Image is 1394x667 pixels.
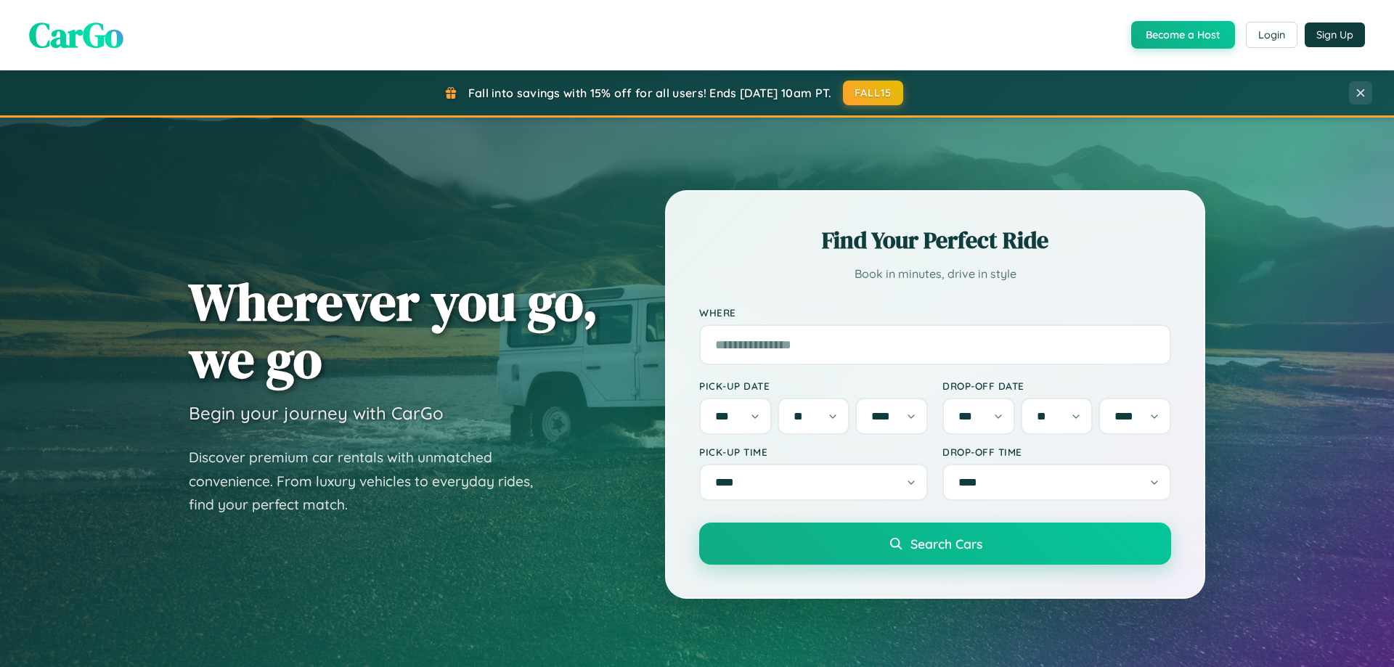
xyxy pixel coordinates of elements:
button: Search Cars [699,523,1171,565]
label: Pick-up Date [699,380,928,392]
h1: Wherever you go, we go [189,273,598,388]
label: Drop-off Date [942,380,1171,392]
button: Login [1246,22,1297,48]
label: Drop-off Time [942,446,1171,458]
span: Search Cars [910,536,982,552]
p: Discover premium car rentals with unmatched convenience. From luxury vehicles to everyday rides, ... [189,446,552,517]
h3: Begin your journey with CarGo [189,402,444,424]
label: Pick-up Time [699,446,928,458]
span: CarGo [29,11,123,59]
h2: Find Your Perfect Ride [699,224,1171,256]
p: Book in minutes, drive in style [699,263,1171,285]
button: Sign Up [1305,22,1365,47]
label: Where [699,306,1171,319]
span: Fall into savings with 15% off for all users! Ends [DATE] 10am PT. [468,86,832,100]
button: FALL15 [843,81,904,105]
button: Become a Host [1131,21,1235,49]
